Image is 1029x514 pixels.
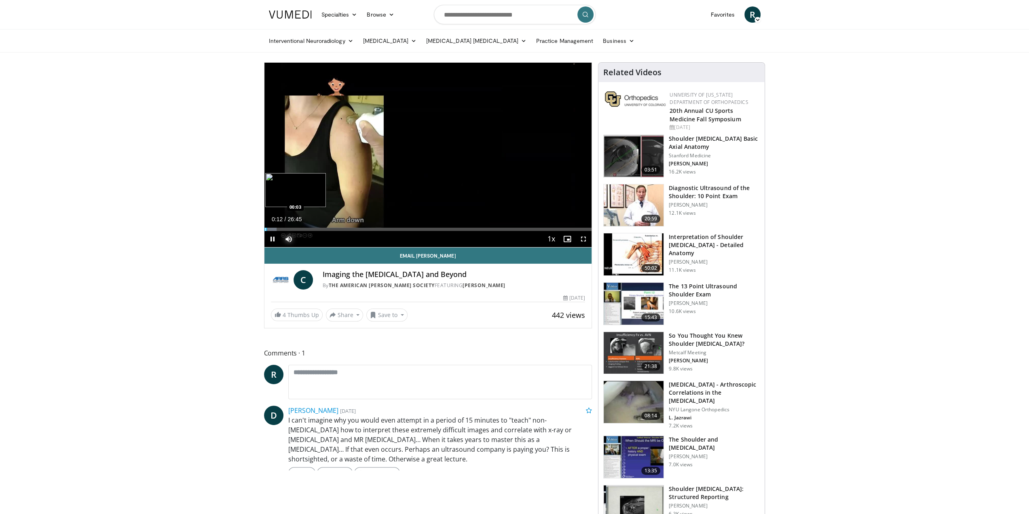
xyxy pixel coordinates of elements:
[669,406,760,413] p: NYU Langone Orthopedics
[669,332,760,348] h3: So You Thought You Knew Shoulder [MEDICAL_DATA]?
[669,357,760,364] p: [PERSON_NAME]
[604,184,663,226] img: 2e2aae31-c28f-4877-acf1-fe75dd611276.150x105_q85_crop-smart_upscale.jpg
[265,173,326,207] img: image.jpeg
[264,231,281,247] button: Pause
[669,485,760,501] h3: Shoulder [MEDICAL_DATA]: Structured Reporting
[641,313,661,322] span: 15:43
[641,362,661,370] span: 21:38
[669,300,760,307] p: [PERSON_NAME]
[463,282,505,289] a: [PERSON_NAME]
[670,107,741,123] a: 20th Annual CU Sports Medicine Fall Symposium
[552,310,585,320] span: 442 views
[669,152,760,159] p: Stanford Medicine
[604,332,663,374] img: 2e61534f-2f66-4c4f-9b14-2c5f2cca558f.150x105_q85_crop-smart_upscale.jpg
[641,412,661,420] span: 08:14
[264,63,592,247] video-js: Video Player
[271,309,323,321] a: 4 Thumbs Up
[323,282,585,289] div: By FEATURING
[641,215,661,223] span: 20:59
[669,267,695,273] p: 11.1K views
[669,161,760,167] p: [PERSON_NAME]
[317,467,353,478] a: Message
[269,11,312,19] img: VuMedi Logo
[669,436,760,452] h3: The Shoulder and [MEDICAL_DATA]
[264,247,592,264] a: Email [PERSON_NAME]
[669,282,760,298] h3: The 13 Point Ultrasound Shoulder Exam
[598,33,639,49] a: Business
[603,184,760,227] a: 20:59 Diagnostic Ultrasound of the Shoulder: 10 Point Exam [PERSON_NAME] 12.1K views
[283,311,286,319] span: 4
[354,467,400,478] a: Thumbs Up
[288,406,338,415] a: [PERSON_NAME]
[669,415,760,421] p: L. Jazrawi
[669,423,693,429] p: 7.2K views
[669,308,695,315] p: 10.6K views
[323,270,585,279] h4: Imaging the [MEDICAL_DATA] and Beyond
[669,169,695,175] p: 16.2K views
[531,33,598,49] a: Practice Management
[603,282,760,325] a: 15:43 The 13 Point Ultrasound Shoulder Exam [PERSON_NAME] 10.6K views
[669,184,760,200] h3: Diagnostic Ultrasound of the Shoulder: 10 Point Exam
[669,381,760,405] h3: [MEDICAL_DATA] - Arthroscopic Correlations in the [MEDICAL_DATA]
[669,259,760,265] p: [PERSON_NAME]
[421,33,531,49] a: [MEDICAL_DATA] [MEDICAL_DATA]
[669,349,760,356] p: Metcalf Meeting
[641,264,661,272] span: 50:02
[575,231,592,247] button: Fullscreen
[604,233,663,275] img: b344877d-e8e2-41e4-9927-e77118ec7d9d.150x105_q85_crop-smart_upscale.jpg
[340,407,356,415] small: [DATE]
[285,216,286,222] span: /
[669,453,760,460] p: [PERSON_NAME]
[288,415,592,464] p: I can't imagine why you would even attempt in a period of 15 minutes to "teach" non-[MEDICAL_DATA...
[641,166,661,174] span: 03:51
[669,461,693,468] p: 7.0K views
[358,33,421,49] a: [MEDICAL_DATA]
[271,270,290,290] img: The American Roentgen Ray Society
[604,381,663,423] img: mri_correlation_1.png.150x105_q85_crop-smart_upscale.jpg
[264,228,592,231] div: Progress Bar
[264,365,283,384] a: R
[264,33,358,49] a: Interventional Neuroradiology
[329,282,435,289] a: The American [PERSON_NAME] Society
[563,294,585,302] div: [DATE]
[272,216,283,222] span: 0:12
[543,231,559,247] button: Playback Rate
[326,309,363,322] button: Share
[603,135,760,178] a: 03:51 Shoulder [MEDICAL_DATA] Basic Axial Anatomy Stanford Medicine [PERSON_NAME] 16.2K views
[744,6,761,23] a: R
[641,467,661,475] span: 13:35
[288,467,315,478] a: Reply
[603,68,661,77] h4: Related Videos
[294,270,313,290] a: C
[669,210,695,216] p: 12.1K views
[362,6,399,23] a: Browse
[669,503,760,509] p: [PERSON_NAME]
[317,6,362,23] a: Specialties
[603,436,760,478] a: 13:35 The Shoulder and [MEDICAL_DATA] [PERSON_NAME] 7.0K views
[669,202,760,208] p: [PERSON_NAME]
[264,348,592,358] span: Comments 1
[281,231,297,247] button: Mute
[604,283,663,325] img: 7b323ec8-d3a2-4ab0-9251-f78bf6f4eb32.150x105_q85_crop-smart_upscale.jpg
[706,6,740,23] a: Favorites
[264,406,283,425] a: D
[669,233,760,257] h3: Interpretation of Shoulder [MEDICAL_DATA] - Detailed Anatomy
[669,135,760,151] h3: Shoulder [MEDICAL_DATA] Basic Axial Anatomy
[603,381,760,429] a: 08:14 [MEDICAL_DATA] - Arthroscopic Correlations in the [MEDICAL_DATA] NYU Langone Orthopedics L....
[670,124,758,131] div: [DATE]
[670,91,748,106] a: University of [US_STATE] Department of Orthopaedics
[366,309,408,322] button: Save to
[669,366,693,372] p: 9.8K views
[434,5,596,24] input: Search topics, interventions
[604,135,663,177] img: 843da3bf-65ba-4ef1-b378-e6073ff3724a.150x105_q85_crop-smart_upscale.jpg
[604,436,663,478] img: 320827_0000_1.png.150x105_q85_crop-smart_upscale.jpg
[287,216,302,222] span: 26:45
[603,233,760,276] a: 50:02 Interpretation of Shoulder [MEDICAL_DATA] - Detailed Anatomy [PERSON_NAME] 11.1K views
[605,91,666,107] img: 355603a8-37da-49b6-856f-e00d7e9307d3.png.150x105_q85_autocrop_double_scale_upscale_version-0.2.png
[603,332,760,374] a: 21:38 So You Thought You Knew Shoulder [MEDICAL_DATA]? Metcalf Meeting [PERSON_NAME] 9.8K views
[559,231,575,247] button: Enable picture-in-picture mode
